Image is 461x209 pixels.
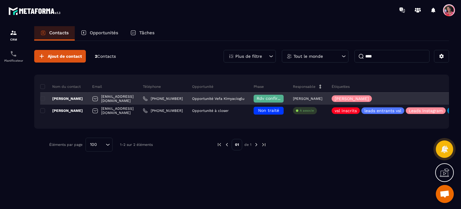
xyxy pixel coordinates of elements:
[48,53,82,59] span: Ajout de contact
[192,97,244,101] p: Opportunité Vefa Kimyacioglu
[8,5,62,17] img: logo
[86,138,113,152] div: Search for option
[293,84,315,89] p: Responsable
[124,26,161,41] a: Tâches
[244,142,252,147] p: de 1
[364,109,401,113] p: leads entrants vsl
[2,25,26,46] a: formationformationCRM
[99,141,104,148] input: Search for option
[34,50,86,63] button: Ajout de contact
[34,26,75,41] a: Contacts
[92,84,102,89] p: Email
[261,142,267,147] img: next
[139,30,155,35] p: Tâches
[300,109,314,113] p: À associe
[49,143,83,147] p: Éléments par page
[95,54,116,59] p: 2
[40,84,81,89] p: Nom du contact
[436,185,454,203] div: Ouvrir le chat
[294,54,323,58] p: Tout le monde
[293,97,322,101] p: [PERSON_NAME]
[257,96,291,101] span: Rdv confirmé ✅
[143,84,161,89] p: Téléphone
[90,30,118,35] p: Opportunités
[10,50,17,57] img: scheduler
[2,38,26,41] p: CRM
[2,46,26,67] a: schedulerschedulerPlanificateur
[335,109,357,113] p: vsl inscrits
[192,84,213,89] p: Opportunité
[254,142,259,147] img: next
[235,54,262,58] p: Plus de filtre
[10,29,17,36] img: formation
[88,141,99,148] span: 100
[2,59,26,62] p: Planificateur
[335,97,369,101] p: [PERSON_NAME]
[254,84,264,89] p: Phase
[120,143,153,147] p: 1-2 sur 2 éléments
[97,54,116,59] span: Contacts
[332,84,350,89] p: Étiquettes
[232,139,242,150] p: 01
[143,96,183,101] a: [PHONE_NUMBER]
[40,108,83,113] p: [PERSON_NAME]
[192,109,229,113] p: Opportunité à closer
[409,109,443,113] p: Leads Instagram
[217,142,222,147] img: prev
[258,108,279,113] span: Non traité
[224,142,230,147] img: prev
[40,96,83,101] p: [PERSON_NAME]
[49,30,69,35] p: Contacts
[143,108,183,113] a: [PHONE_NUMBER]
[75,26,124,41] a: Opportunités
